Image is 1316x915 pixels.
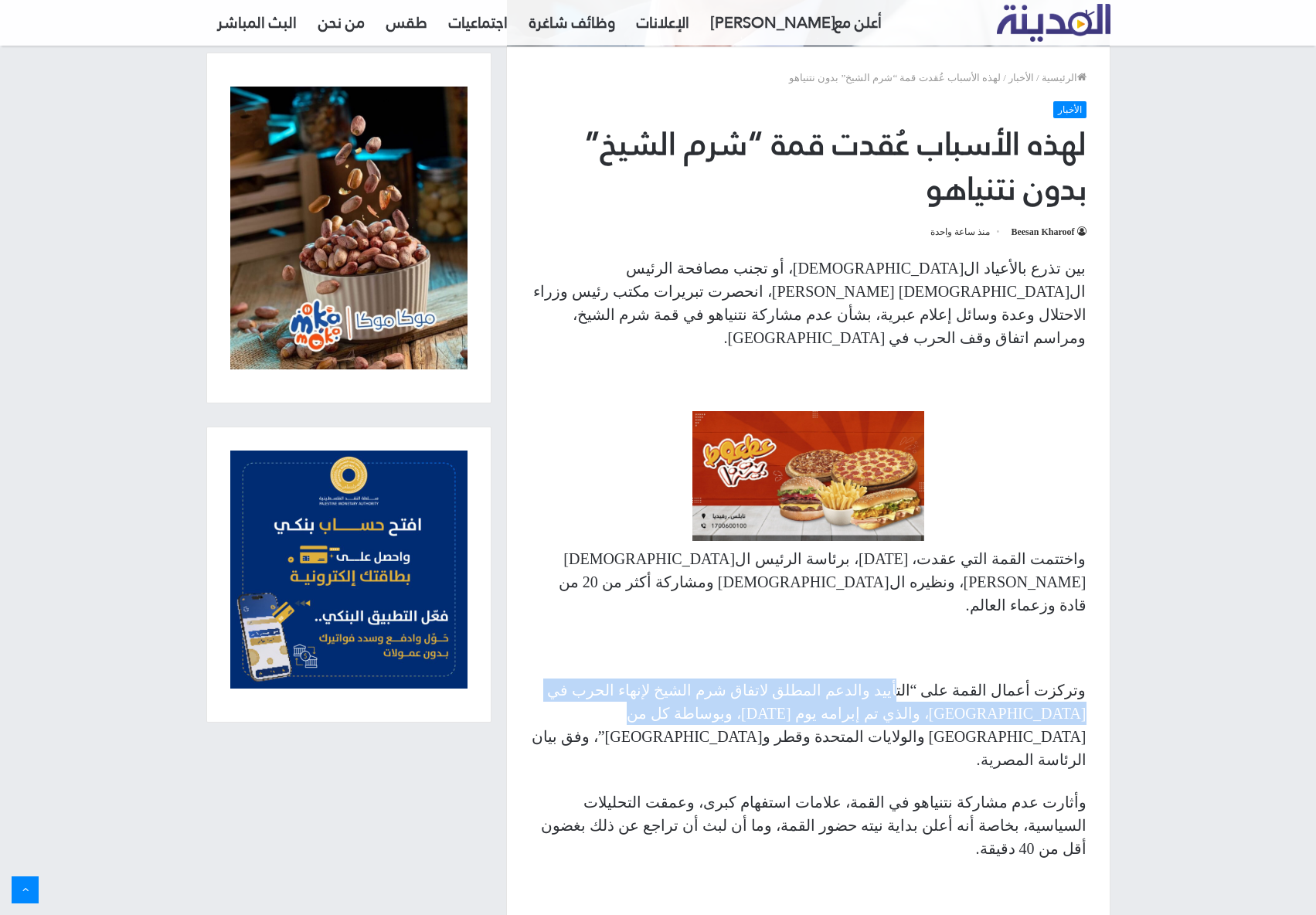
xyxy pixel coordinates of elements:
h1: لهذه الأسباب عُقدت قمة “شرم الشيخ” بدون نتنياهو [530,122,1086,211]
span: منذ ساعة واحدة [930,223,1001,241]
a: الرئيسية [1042,72,1086,83]
p: وتركزت أعمال القمة على “التأييد والدعم المطلق لاتفاق شرم الشيخ لإنهاء الحرب في [GEOGRAPHIC_DATA]،... [530,679,1086,771]
p: وأثارت عدم مشاركة نتنياهو في القمة، علامات استفهام كبرى، وعمقت التحليلات السياسية، بخاصة أنه أعلن... [530,791,1086,860]
a: الأخبار [1008,72,1034,83]
em: / [1003,72,1006,83]
span: لهذه الأسباب عُقدت قمة “شرم الشيخ” بدون نتنياهو [789,72,1001,83]
p: بين تذرع بالأعياد ال[DEMOGRAPHIC_DATA]، أو تجنب مصافحة الرئيس ال[DEMOGRAPHIC_DATA] [PERSON_NAME]،... [530,257,1086,349]
a: الأخبار [1053,101,1086,118]
img: تلفزيون المدينة [997,4,1110,42]
p: واختتمت القمة التي عقدت، [DATE]، برئاسة الرئيس ال[DEMOGRAPHIC_DATA] [PERSON_NAME]، ونظيره ال[DEMO... [530,547,1086,617]
em: / [1036,72,1039,83]
a: تلفزيون المدينة [997,5,1110,43]
a: Beesan Kharoof [1011,226,1086,237]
